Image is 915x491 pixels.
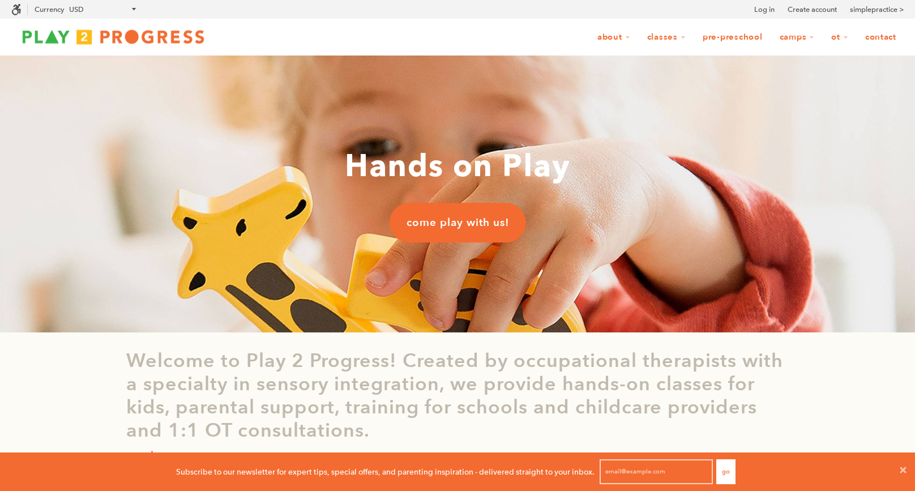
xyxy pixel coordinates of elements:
img: Play2Progress logo [11,25,215,48]
a: Contact [858,27,904,48]
input: email@example.com [600,459,713,484]
a: come play with us! [390,203,526,242]
p: Subscribe to our newsletter for expert tips, special offers, and parenting inspiration - delivere... [176,466,595,478]
a: OT [824,27,856,48]
a: simplepractice > [850,4,904,15]
a: Camps [772,27,822,48]
button: Go [716,459,736,484]
a: Pre-Preschool [695,27,770,48]
label: Currency [35,5,64,14]
a: About [590,27,638,48]
a: Log in [754,4,775,15]
p: read [126,447,154,466]
a: Classes [640,27,693,48]
a: Create account [788,4,837,15]
p: Welcome to Play 2 Progress! Created by occupational therapists with a specialty in sensory integr... [126,349,789,442]
span: come play with us! [407,215,509,230]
